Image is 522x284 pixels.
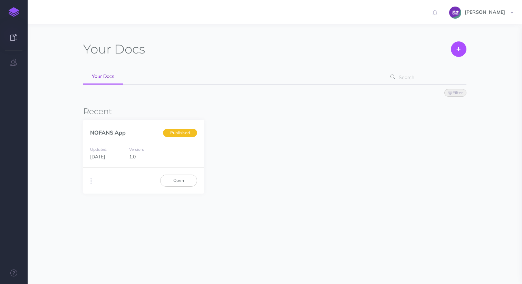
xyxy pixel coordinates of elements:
a: Your Docs [83,69,123,85]
span: Your Docs [92,73,114,79]
input: Search [397,71,456,84]
h1: Docs [83,41,145,57]
a: NOFANS App [90,129,126,136]
img: logo-mark.svg [9,7,19,17]
small: Updated: [90,147,107,152]
img: Zlwmnucd56bbibNvrQWz1LYP7KyvcwKky0dujHsD.png [449,7,461,19]
button: Filter [444,89,466,97]
span: [PERSON_NAME] [461,9,509,15]
h3: Recent [83,107,466,116]
i: More actions [90,176,92,186]
span: 1.0 [129,154,136,160]
a: Open [160,175,197,186]
span: [DATE] [90,154,105,160]
small: Version: [129,147,144,152]
span: Your [83,41,111,57]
